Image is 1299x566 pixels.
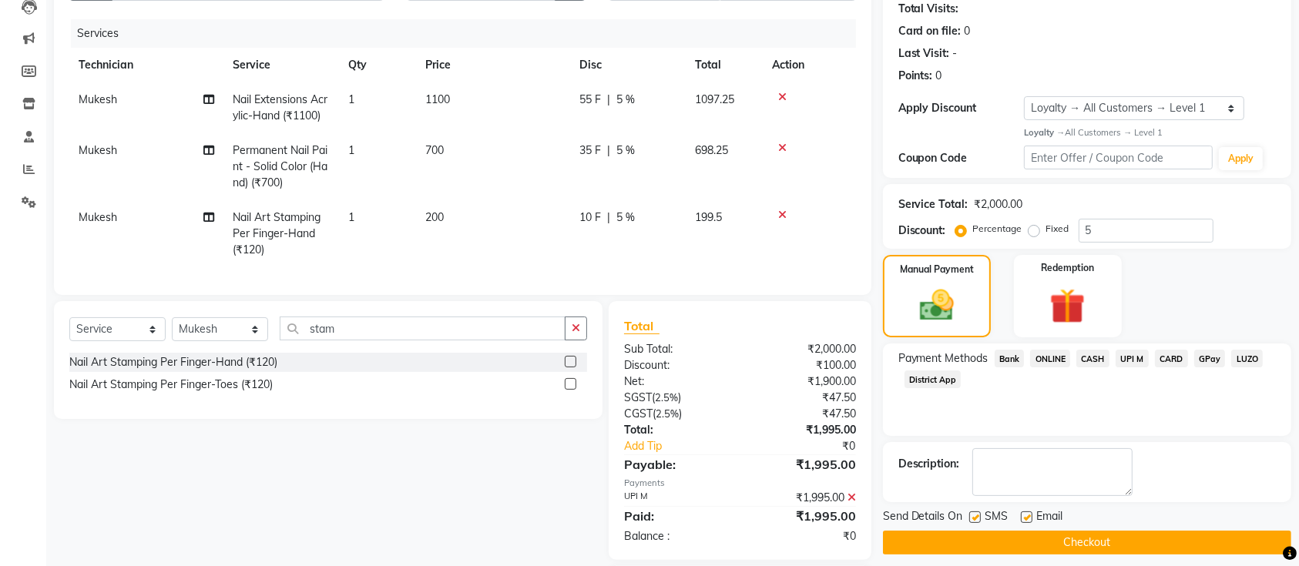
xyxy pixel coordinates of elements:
[607,142,610,159] span: |
[69,354,277,370] div: Nail Art Stamping Per Finger-Hand (₹120)
[995,350,1025,367] span: Bank
[613,341,740,357] div: Sub Total:
[936,68,942,84] div: 0
[883,508,963,527] span: Send Details On
[965,23,971,39] div: 0
[740,357,867,373] div: ₹100.00
[613,406,740,422] div: ( )
[898,1,959,17] div: Total Visits:
[1194,350,1226,367] span: GPay
[1219,147,1263,170] button: Apply
[1046,222,1069,236] label: Fixed
[416,48,570,82] th: Price
[695,210,722,224] span: 199.5
[79,143,117,157] span: Mukesh
[613,390,740,406] div: ( )
[348,210,354,224] span: 1
[607,92,610,108] span: |
[740,490,867,506] div: ₹1,995.00
[613,507,740,525] div: Paid:
[339,48,416,82] th: Qty
[616,142,635,159] span: 5 %
[613,438,761,454] a: Add Tip
[740,528,867,544] div: ₹0
[1037,508,1063,527] span: Email
[898,100,1024,116] div: Apply Discount
[570,48,686,82] th: Disc
[613,357,740,373] div: Discount:
[898,150,1024,166] div: Coupon Code
[1231,350,1263,367] span: LUZO
[579,92,601,108] span: 55 F
[898,23,962,39] div: Card on file:
[655,391,678,404] span: 2.5%
[1024,127,1065,138] strong: Loyalty →
[898,196,968,213] div: Service Total:
[909,286,965,325] img: _cash.svg
[1116,350,1149,367] span: UPI M
[425,92,450,106] span: 1100
[740,507,867,525] div: ₹1,995.00
[624,407,653,420] span: CGST
[898,223,946,239] div: Discount:
[953,45,958,62] div: -
[613,422,740,438] div: Total:
[348,143,354,157] span: 1
[1041,261,1094,275] label: Redemption
[425,210,444,224] span: 200
[740,373,867,390] div: ₹1,900.00
[579,142,601,159] span: 35 F
[613,455,740,474] div: Payable:
[973,222,1022,236] label: Percentage
[624,390,652,404] span: SGST
[616,209,635,226] span: 5 %
[348,92,354,106] span: 1
[695,143,728,157] span: 698.25
[761,438,868,454] div: ₹0
[898,45,950,62] div: Last Visit:
[656,407,679,420] span: 2.5%
[1039,284,1096,328] img: _gift.svg
[233,92,327,122] span: Nail Extensions Acrylic-Hand (₹1100)
[985,508,1009,527] span: SMS
[1030,350,1070,367] span: ONLINE
[280,316,566,340] input: Search or Scan
[740,422,867,438] div: ₹1,995.00
[898,350,989,367] span: Payment Methods
[905,370,962,388] span: District App
[616,92,635,108] span: 5 %
[1024,146,1213,169] input: Enter Offer / Coupon Code
[69,48,223,82] th: Technician
[233,143,327,189] span: Permanent Nail Paint - Solid Color (Hand) (₹700)
[740,406,867,422] div: ₹47.50
[686,48,763,82] th: Total
[79,210,117,224] span: Mukesh
[740,341,867,357] div: ₹2,000.00
[883,531,1291,554] button: Checkout
[607,209,610,226] span: |
[898,68,933,84] div: Points:
[695,92,734,106] span: 1097.25
[1076,350,1109,367] span: CASH
[975,196,1023,213] div: ₹2,000.00
[613,490,740,506] div: UPI M
[624,318,660,334] span: Total
[740,390,867,406] div: ₹47.50
[624,477,856,490] div: Payments
[69,377,273,393] div: Nail Art Stamping Per Finger-Toes (₹120)
[1024,126,1276,139] div: All Customers → Level 1
[233,210,321,256] span: Nail Art Stamping Per Finger-Hand (₹120)
[71,19,868,48] div: Services
[900,263,974,276] label: Manual Payment
[223,48,339,82] th: Service
[613,373,740,390] div: Net:
[613,528,740,544] div: Balance :
[740,455,867,474] div: ₹1,995.00
[425,143,444,157] span: 700
[579,209,601,226] span: 10 F
[1155,350,1188,367] span: CARD
[79,92,117,106] span: Mukesh
[898,456,960,472] div: Description:
[763,48,856,82] th: Action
